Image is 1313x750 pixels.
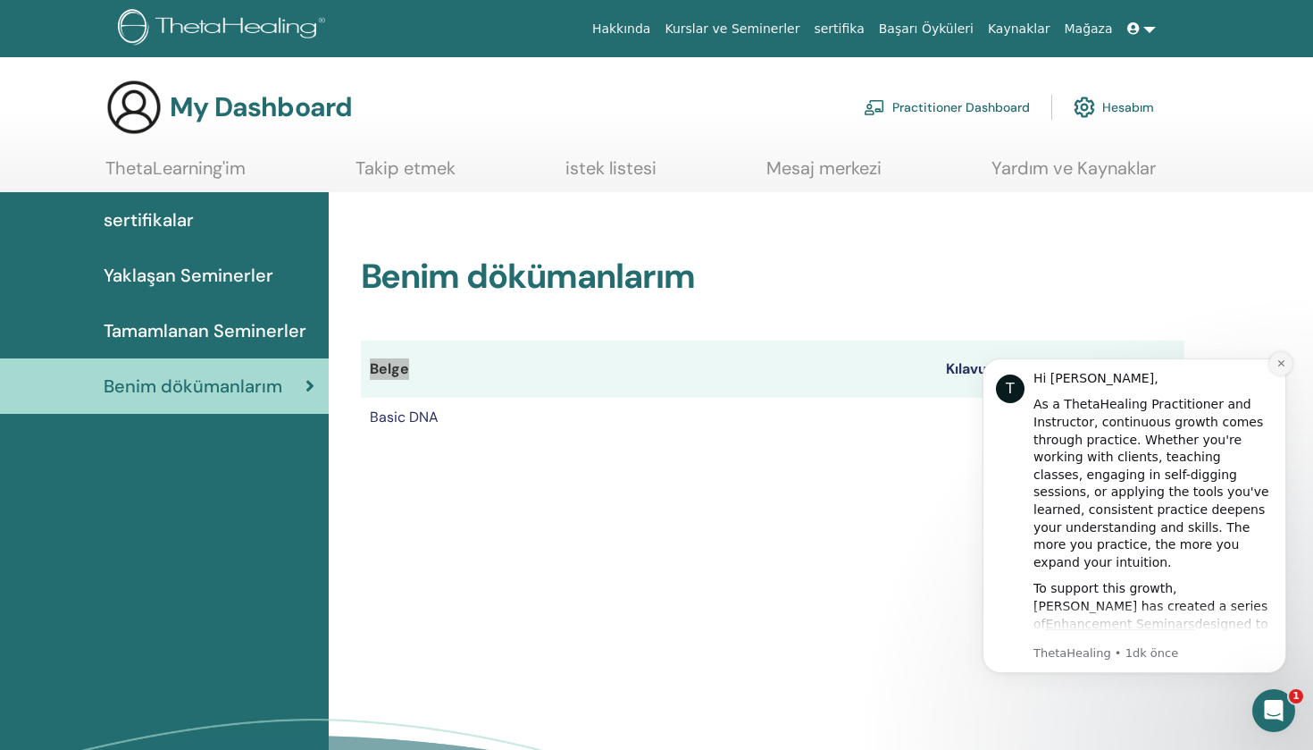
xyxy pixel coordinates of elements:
img: generic-user-icon.jpg [105,79,163,136]
span: sertifikalar [104,206,194,233]
p: Message from ThetaHealing, sent 1dk önce [78,314,317,330]
th: Belge [361,341,938,398]
th: Kılavuzlar [937,341,1053,398]
span: Yaklaşan Seminerler [104,262,273,289]
a: Enhancement Seminars [90,285,239,299]
iframe: Intercom notifications mesaj [956,332,1313,702]
span: Tamamlanan Seminerler [104,317,306,344]
div: To support this growth, [PERSON_NAME] has created a series of designed to help you refine your kn... [78,249,317,442]
img: logo.png [118,9,331,49]
a: Hesabım [1074,88,1154,127]
a: istek listesi [565,157,656,192]
iframe: Intercom live chat [1252,689,1295,732]
a: sertifika [807,13,871,46]
a: Takip etmek [355,157,456,192]
h3: My Dashboard [170,91,352,123]
a: Practitioner Dashboard [864,88,1030,127]
a: Yardım ve Kaynaklar [991,157,1156,192]
a: Kurslar ve Seminerler [657,13,807,46]
h2: Benim dökümanlarım [361,257,1185,298]
a: Mağaza [1057,13,1119,46]
a: ThetaLearning'im [105,157,246,192]
img: chalkboard-teacher.svg [864,99,885,115]
a: Kaynaklar [981,13,1058,46]
img: cog.svg [1074,92,1095,122]
a: Mesaj merkezi [766,157,882,192]
a: Başarı Öyküleri [872,13,981,46]
td: Basic DNA [361,398,938,437]
span: 1 [1289,689,1303,704]
a: Hakkında [585,13,658,46]
span: Benim dökümanlarım [104,373,282,400]
button: Dismiss notification [314,21,337,44]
